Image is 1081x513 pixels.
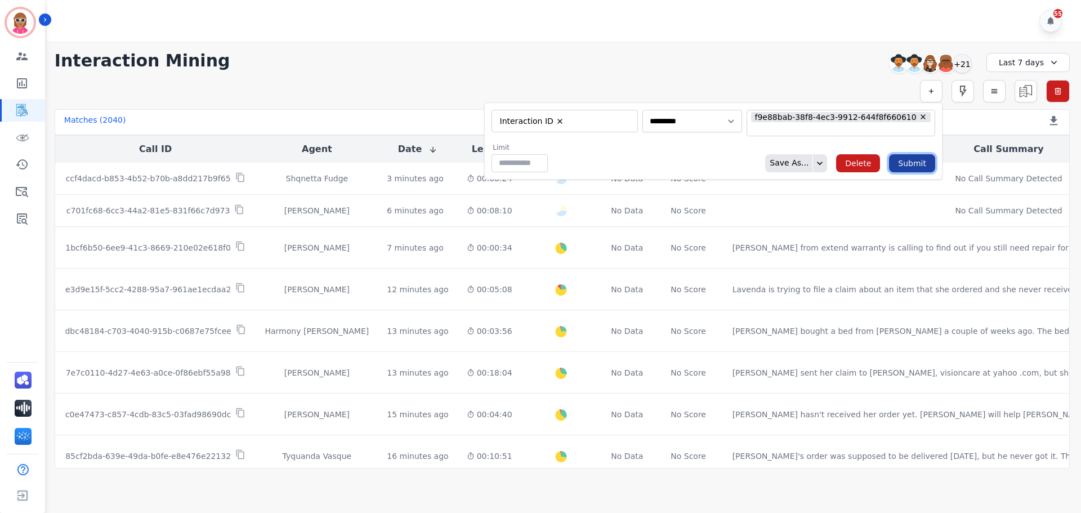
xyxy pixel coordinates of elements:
div: 00:18:04 [467,367,512,378]
div: No Score [671,325,706,337]
div: Tyquanda Vasque [265,450,369,462]
div: 00:00:34 [467,242,512,253]
label: Limit [493,143,548,152]
div: 13 minutes ago [387,325,448,337]
div: No Data [610,205,645,216]
div: No Score [671,367,706,378]
div: 55 [1053,9,1062,18]
div: Save As... [765,154,808,172]
div: 00:10:51 [467,450,512,462]
button: Submit [889,154,935,172]
p: 85cf2bda-639e-49da-b0fe-e8e476e22132 [65,450,231,462]
ul: selected options [749,110,932,136]
div: 6 minutes ago [387,205,444,216]
div: +21 [953,54,972,73]
div: 00:08:24 [467,173,512,184]
li: f9e88bab-38f8-4ec3-9912-644f8f660610 [751,112,931,123]
div: 13 minutes ago [387,367,448,378]
img: Bordered avatar [7,9,34,36]
div: Matches ( 2040 ) [64,114,126,130]
button: Agent [302,142,332,156]
div: 00:05:08 [467,284,512,295]
div: 12 minutes ago [387,284,448,295]
div: Harmony [PERSON_NAME] [265,325,369,337]
button: Remove Interaction ID [556,117,564,126]
button: Date [398,142,438,156]
ul: selected options [494,114,631,128]
div: No Score [671,409,706,420]
div: No Data [610,450,645,462]
div: 00:08:10 [467,205,512,216]
button: Delete [836,154,880,172]
div: 16 minutes ago [387,450,448,462]
div: No Score [671,450,706,462]
div: 00:04:40 [467,409,512,420]
button: Call Summary [973,142,1043,156]
div: No Data [610,242,645,253]
div: 7 minutes ago [387,242,444,253]
button: Length [472,142,507,156]
p: 7e7c0110-4d27-4e63-a0ce-0f86ebf55a98 [66,367,231,378]
div: [PERSON_NAME] [265,284,369,295]
div: [PERSON_NAME] [265,205,369,216]
p: dbc48184-c703-4040-915b-c0687e75fcee [65,325,231,337]
div: No Data [610,409,645,420]
div: No Score [671,284,706,295]
div: 3 minutes ago [387,173,444,184]
div: No Data [610,325,645,337]
p: e3d9e15f-5cc2-4288-95a7-961ae1ecdaa2 [65,284,231,295]
p: c0e47473-c857-4cdb-83c5-03fad98690dc [65,409,231,420]
button: Remove f9e88bab-38f8-4ec3-9912-644f8f660610 [919,113,927,121]
div: No Data [610,367,645,378]
div: [PERSON_NAME] [265,367,369,378]
p: 1bcf6b50-6ee9-41c3-8669-210e02e618f0 [65,242,231,253]
div: [PERSON_NAME] [265,409,369,420]
div: No Score [671,242,706,253]
button: Call ID [139,142,172,156]
p: c701fc68-6cc3-44a2-81e5-831f66c7d973 [66,205,230,216]
div: Shqnetta Fudge [265,173,369,184]
h1: Interaction Mining [55,51,230,71]
li: Interaction ID [496,116,568,127]
div: No Score [671,205,706,216]
div: Last 7 days [986,53,1070,72]
div: 00:03:56 [467,325,512,337]
div: No Data [610,284,645,295]
div: [PERSON_NAME] [265,242,369,253]
div: 15 minutes ago [387,409,448,420]
p: ccf4dacd-b853-4b52-b70b-a8dd217b9f65 [66,173,231,184]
